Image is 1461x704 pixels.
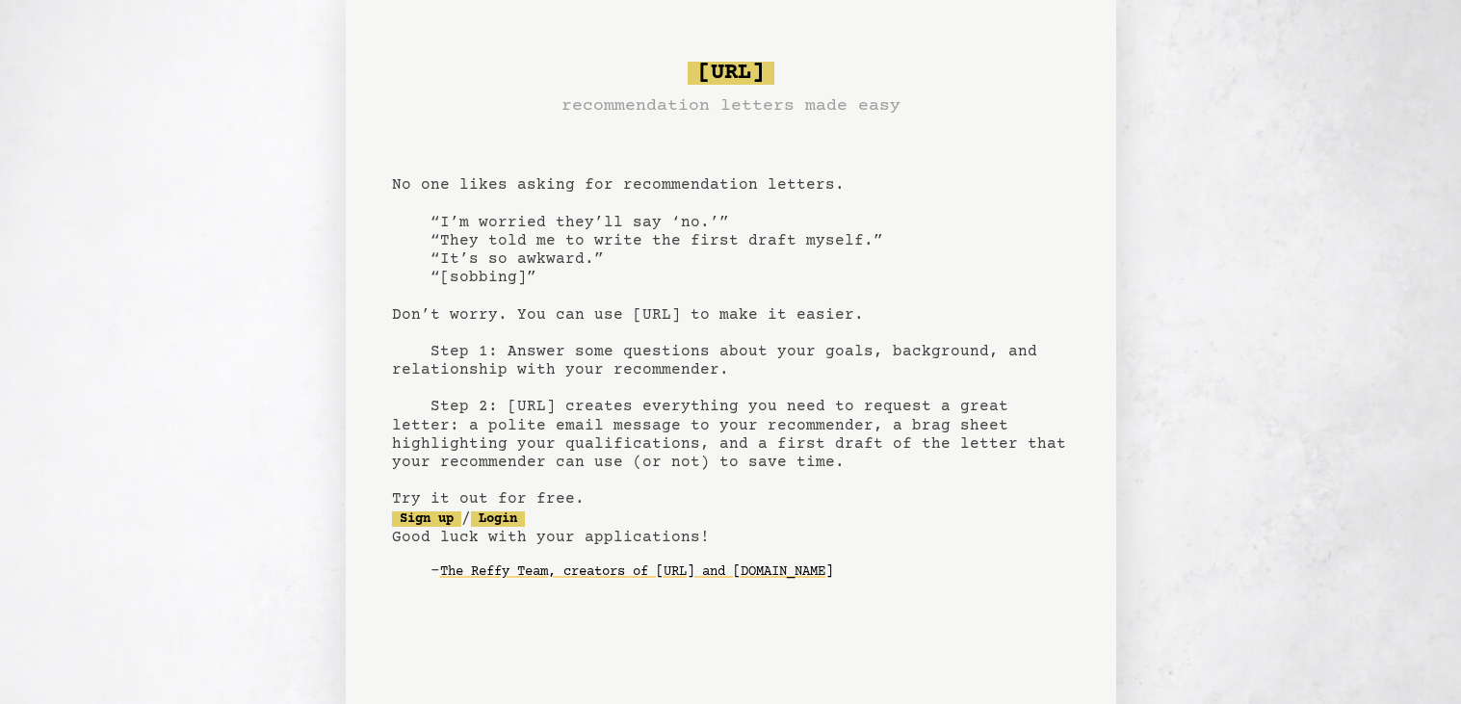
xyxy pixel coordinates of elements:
[471,511,525,527] a: Login
[688,62,774,85] span: [URL]
[430,562,1070,582] div: -
[392,54,1070,618] pre: No one likes asking for recommendation letters. “I’m worried they’ll say ‘no.’” “They told me to ...
[392,511,461,527] a: Sign up
[440,557,833,587] a: The Reffy Team, creators of [URL] and [DOMAIN_NAME]
[561,92,900,119] h3: recommendation letters made easy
